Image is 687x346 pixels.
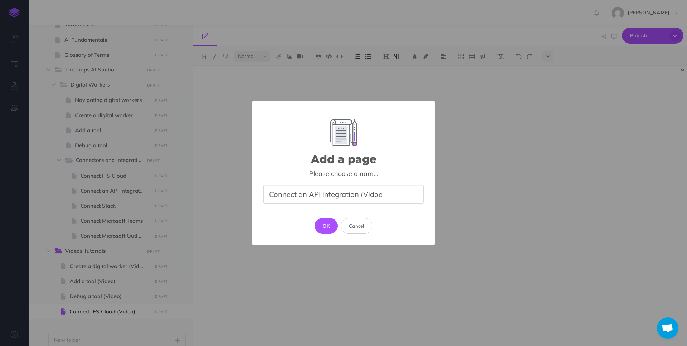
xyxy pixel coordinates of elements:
[330,119,357,146] img: Add Element Image
[263,169,424,178] div: Please choose a name.
[657,317,678,339] div: Open chat
[341,218,372,234] button: Cancel
[315,218,338,234] button: OK
[311,153,376,165] h2: Add a page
